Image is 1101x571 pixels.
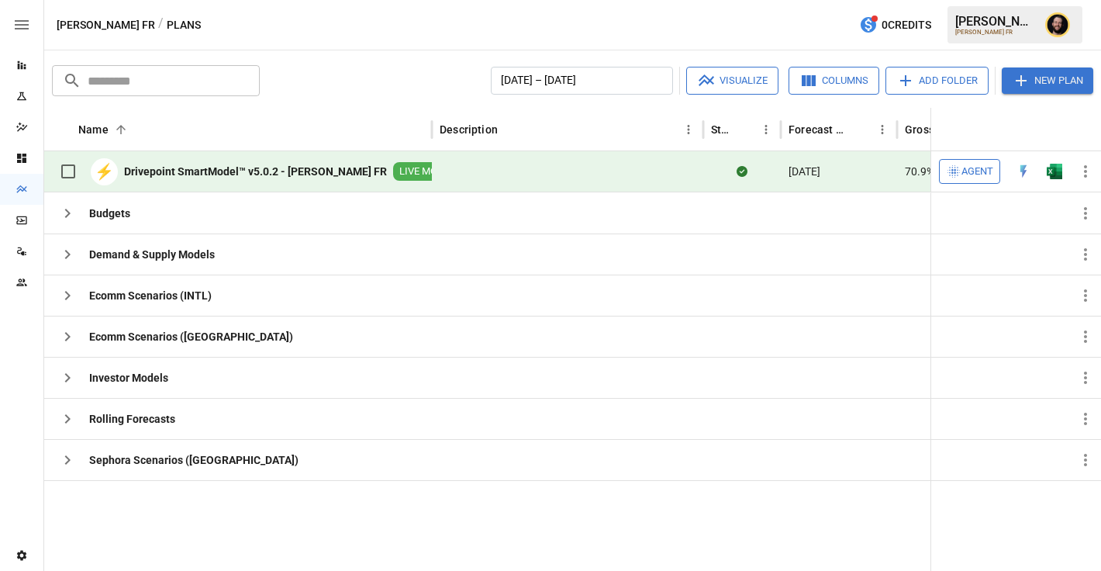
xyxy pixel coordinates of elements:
div: [PERSON_NAME] [955,14,1036,29]
div: / [158,16,164,35]
img: excel-icon.76473adf.svg [1047,164,1062,179]
button: Sort [850,119,871,140]
button: [PERSON_NAME] FR [57,16,155,35]
img: quick-edit-flash.b8aec18c.svg [1016,164,1031,179]
div: Open in Excel [1047,164,1062,179]
div: Status [711,123,732,136]
div: Sync complete [737,164,747,179]
button: Visualize [686,67,778,95]
img: Ciaran Nugent [1045,12,1070,37]
button: [DATE] – [DATE] [491,67,673,95]
button: Description column menu [678,119,699,140]
button: Ciaran Nugent [1036,3,1079,47]
span: 70.9% [905,164,934,179]
div: Forecast start [789,123,848,136]
button: Sort [733,119,755,140]
button: Columns [789,67,879,95]
b: Rolling Forecasts [89,411,175,427]
div: Name [78,123,109,136]
b: Demand & Supply Models [89,247,215,262]
span: Agent [961,163,993,181]
button: Status column menu [755,119,777,140]
button: New Plan [1002,67,1093,94]
b: Drivepoint SmartModel™ v5.0.2 - [PERSON_NAME] FR [124,164,387,179]
button: Forecast start column menu [871,119,893,140]
button: Sort [1079,119,1101,140]
div: Open in Quick Edit [1016,164,1031,179]
div: ⚡ [91,158,118,185]
button: Agent [939,159,1000,184]
button: Sort [499,119,521,140]
b: Budgets [89,206,130,221]
div: Gross Margin [905,123,949,136]
div: Description [440,123,498,136]
b: Investor Models [89,370,168,386]
span: LIVE MODEL [393,164,461,179]
button: Sort [110,119,132,140]
div: [DATE] [781,151,897,192]
button: Add Folder [885,67,989,95]
b: Ecomm Scenarios (INTL) [89,288,212,303]
button: 0Credits [853,11,937,40]
b: Sephora Scenarios ([GEOGRAPHIC_DATA]) [89,452,299,468]
b: Ecomm Scenarios ([GEOGRAPHIC_DATA]) [89,329,293,344]
div: [PERSON_NAME] FR [955,29,1036,36]
span: 0 Credits [882,16,931,35]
